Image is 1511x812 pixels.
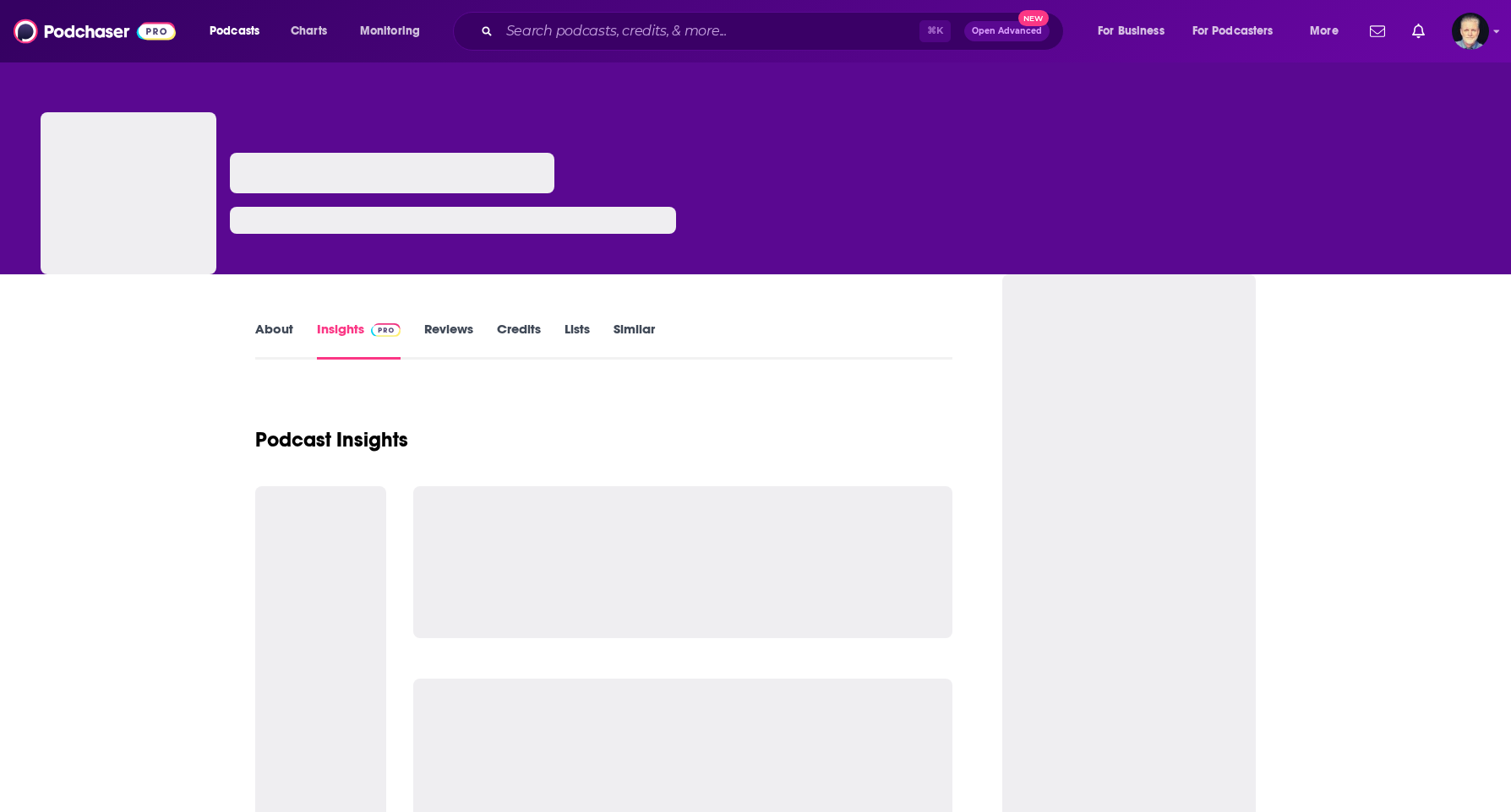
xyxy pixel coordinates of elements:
a: Show notifications dropdown [1363,17,1392,46]
a: Show notifications dropdown [1405,17,1432,46]
img: User Profile [1452,13,1489,50]
a: Charts [280,18,337,45]
button: open menu [198,18,281,45]
a: InsightsPodchaser Pro [317,321,401,360]
h1: Podcast Insights [255,427,408,452]
span: Charts [291,19,327,43]
button: Show profile menu [1452,13,1489,50]
span: Logged in as JonesLiterary [1452,13,1489,50]
a: Reviews [424,321,473,360]
button: open menu [1298,18,1360,45]
span: ⌘ K [919,20,951,42]
img: Podchaser Pro [371,323,401,337]
button: open menu [348,18,442,45]
span: New [1018,10,1049,26]
input: Search podcasts, credits, & more... [499,18,919,45]
a: About [255,321,293,360]
button: open menu [1086,18,1186,45]
button: open menu [1181,18,1298,45]
button: Open AdvancedNew [964,21,1050,41]
span: More [1310,19,1339,43]
span: Podcasts [210,19,259,43]
img: Podchaser - Follow, Share and Rate Podcasts [14,15,176,47]
a: Lists [565,321,590,360]
span: For Podcasters [1192,19,1274,43]
div: Search podcasts, credits, & more... [469,12,1080,51]
span: For Business [1098,19,1165,43]
span: Open Advanced [972,27,1042,35]
a: Credits [497,321,541,360]
span: Monitoring [360,19,420,43]
a: Similar [614,321,655,360]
